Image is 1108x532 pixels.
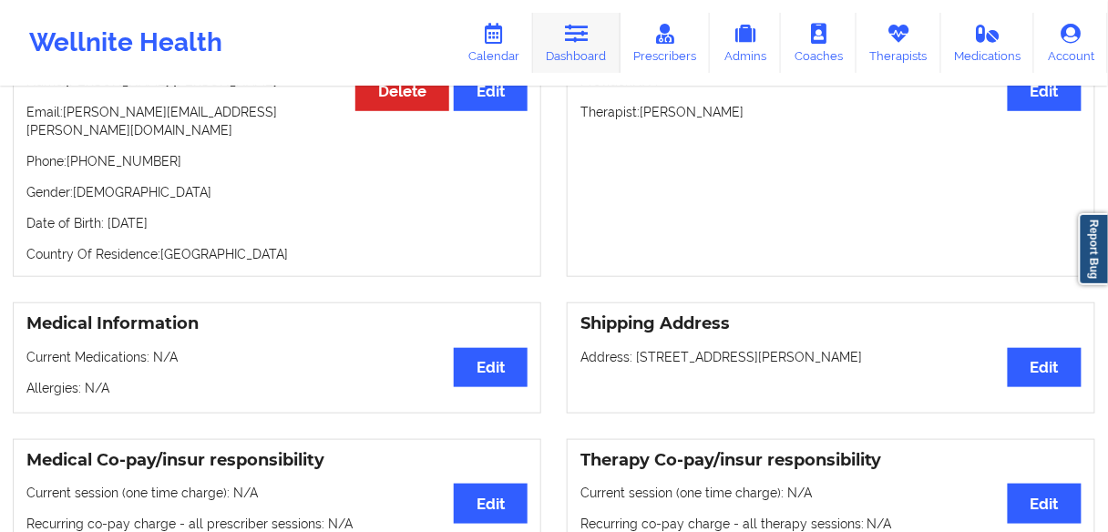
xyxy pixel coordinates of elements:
p: Current session (one time charge): N/A [580,484,1082,502]
a: Prescribers [621,13,711,73]
a: Report Bug [1079,213,1108,285]
h3: Therapy Co-pay/insur responsibility [580,450,1082,471]
h3: Medical Co-pay/insur responsibility [26,450,528,471]
a: Medications [941,13,1035,73]
button: Edit [1008,72,1082,111]
p: Current Medications: N/A [26,348,528,366]
p: Email: [PERSON_NAME][EMAIL_ADDRESS][PERSON_NAME][DOMAIN_NAME] [26,103,528,139]
a: Coaches [781,13,857,73]
p: Country Of Residence: [GEOGRAPHIC_DATA] [26,245,528,263]
a: Account [1034,13,1108,73]
p: Date of Birth: [DATE] [26,214,528,232]
p: Phone: [PHONE_NUMBER] [26,152,528,170]
button: Edit [1008,348,1082,387]
button: Edit [454,484,528,523]
button: Edit [454,72,528,111]
p: Address: [STREET_ADDRESS][PERSON_NAME] [580,348,1082,366]
p: Current session (one time charge): N/A [26,484,528,502]
p: Gender: [DEMOGRAPHIC_DATA] [26,183,528,201]
p: Therapist: [PERSON_NAME] [580,103,1082,121]
button: Edit [454,348,528,387]
a: Admins [710,13,781,73]
a: Calendar [455,13,533,73]
a: Dashboard [533,13,621,73]
button: Delete [355,72,449,111]
button: Edit [1008,484,1082,523]
h3: Shipping Address [580,313,1082,334]
a: Therapists [857,13,941,73]
p: Allergies: N/A [26,379,528,397]
h3: Medical Information [26,313,528,334]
